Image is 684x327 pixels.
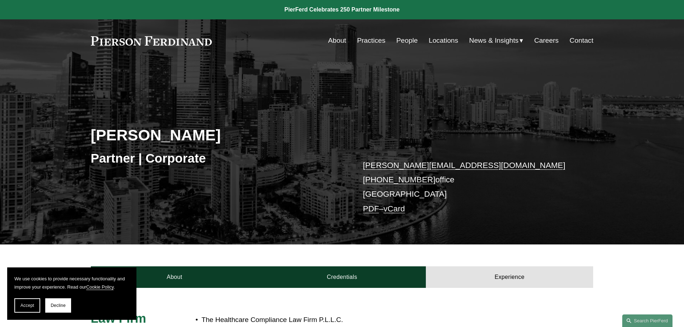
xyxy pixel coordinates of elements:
a: vCard [383,204,405,213]
a: Credentials [258,266,426,288]
a: Practices [357,34,385,47]
a: Search this site [622,314,673,327]
p: The Healthcare Compliance Law Firm P.L.L.C. [201,314,530,326]
p: office [GEOGRAPHIC_DATA] – [363,158,572,216]
a: Locations [429,34,458,47]
a: People [396,34,418,47]
button: Decline [45,298,71,313]
span: Decline [51,303,66,308]
a: [PERSON_NAME][EMAIL_ADDRESS][DOMAIN_NAME] [363,161,566,170]
a: Experience [426,266,594,288]
h3: Partner | Corporate [91,150,342,166]
a: folder dropdown [469,34,524,47]
span: News & Insights [469,34,519,47]
p: We use cookies to provide necessary functionality and improve your experience. Read our . [14,275,129,291]
a: Cookie Policy [86,284,114,290]
section: Cookie banner [7,267,136,320]
a: Contact [569,34,593,47]
span: Accept [20,303,34,308]
h2: [PERSON_NAME] [91,126,342,144]
a: [PHONE_NUMBER] [363,175,436,184]
a: PDF [363,204,379,213]
a: Careers [534,34,559,47]
a: About [328,34,346,47]
a: About [91,266,259,288]
button: Accept [14,298,40,313]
